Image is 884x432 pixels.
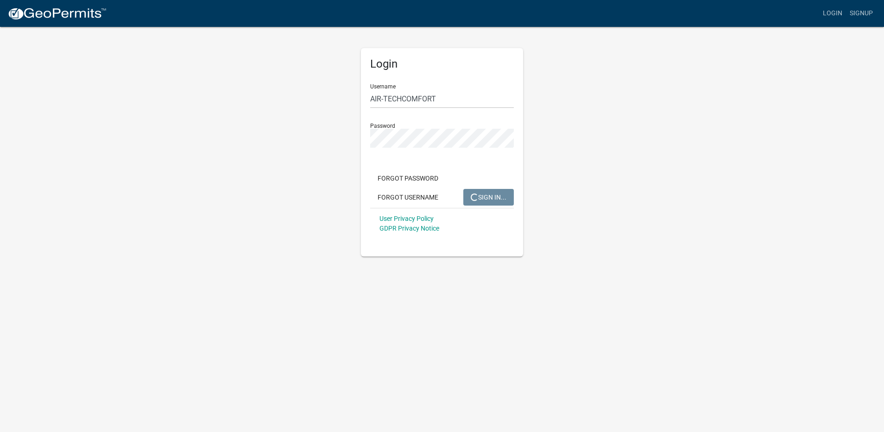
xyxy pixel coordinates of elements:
button: Forgot Username [370,189,446,206]
span: SIGN IN... [471,193,506,200]
a: Signup [846,5,877,22]
button: SIGN IN... [463,189,514,206]
h5: Login [370,57,514,71]
a: GDPR Privacy Notice [379,225,439,232]
a: Login [819,5,846,22]
a: User Privacy Policy [379,215,434,222]
button: Forgot Password [370,170,446,187]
